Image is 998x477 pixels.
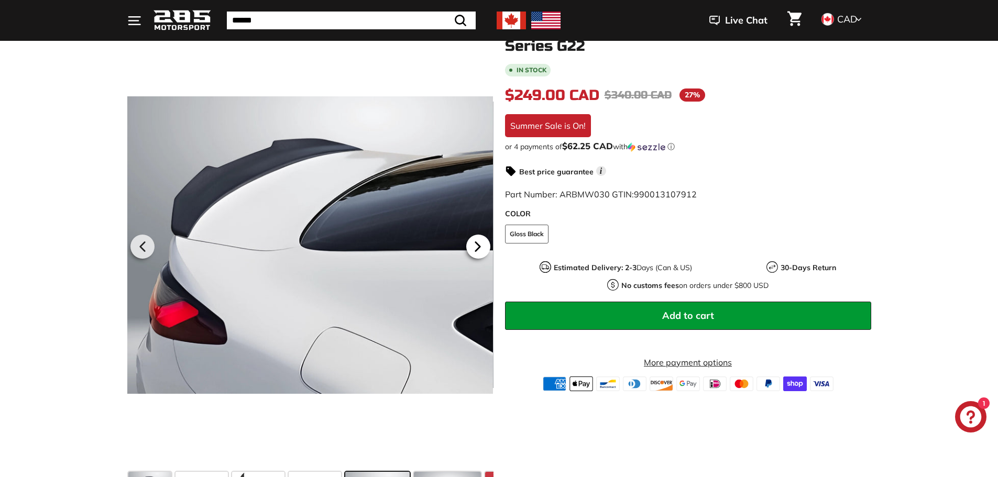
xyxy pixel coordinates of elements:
[783,376,807,391] img: shopify_pay
[676,376,700,391] img: google_pay
[596,376,620,391] img: bancontact
[628,142,665,152] img: Sezzle
[634,189,697,199] span: 990013107912
[952,401,990,435] inbox-online-store-chat: Shopify online store chat
[153,8,211,33] img: Logo_285_Motorsport_areodynamics_components
[679,88,705,102] span: 27%
[621,280,769,291] p: on orders under $800 USD
[505,22,871,54] h1: PSM Style Trunk Spoiler - [DATE]-[DATE] BMW 4 Series G22
[554,262,692,273] p: Days (Can & US)
[605,88,672,102] span: $340.00 CAD
[505,302,871,330] button: Add to cart
[543,376,566,391] img: american_express
[554,263,637,272] strong: Estimated Delivery: 2-3
[569,376,593,391] img: apple_pay
[621,281,679,290] strong: No customs fees
[505,189,697,199] span: Part Number: ARBMW030 GTIN:
[810,376,834,391] img: visa
[730,376,753,391] img: master
[623,376,646,391] img: diners_club
[505,356,871,369] a: More payment options
[725,14,767,27] span: Live Chat
[505,141,871,152] div: or 4 payments of$62.25 CADwithSezzle Click to learn more about Sezzle
[596,166,606,176] span: i
[505,114,591,137] div: Summer Sale is On!
[756,376,780,391] img: paypal
[662,309,714,321] span: Add to cart
[696,7,781,34] button: Live Chat
[650,376,673,391] img: discover
[519,167,594,176] strong: Best price guarantee
[505,208,871,219] label: COLOR
[837,13,857,25] span: CAD
[505,86,599,104] span: $249.00 CAD
[781,263,836,272] strong: 30-Days Return
[227,12,476,29] input: Search
[562,140,613,151] span: $62.25 CAD
[517,67,546,73] b: In stock
[505,141,871,152] div: or 4 payments of with
[703,376,727,391] img: ideal
[781,3,808,38] a: Cart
